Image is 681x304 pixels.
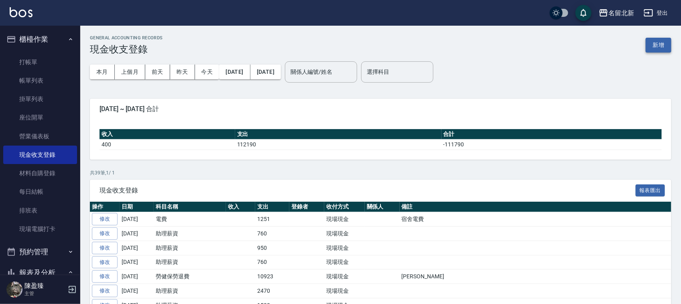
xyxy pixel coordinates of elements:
button: 登出 [640,6,671,20]
button: 預約管理 [3,241,77,262]
a: 每日結帳 [3,182,77,201]
button: 新增 [646,38,671,53]
td: 現場現金 [324,241,365,255]
td: 1251 [255,212,289,227]
a: 材料自購登錄 [3,164,77,182]
th: 收入 [226,202,255,212]
a: 現場電腦打卡 [3,220,77,238]
button: 本月 [90,65,115,79]
a: 修改 [92,256,118,269]
th: 操作 [90,202,120,212]
img: Person [6,282,22,298]
a: 現金收支登錄 [3,146,77,164]
button: 名留北新 [596,5,637,21]
a: 座位開單 [3,108,77,127]
span: 現金收支登錄 [100,186,636,195]
button: save [575,5,592,21]
td: 現場現金 [324,270,365,284]
th: 支出 [235,129,441,140]
button: [DATE] [219,65,250,79]
td: [PERSON_NAME] [400,270,671,284]
td: 2470 [255,284,289,298]
td: -111790 [441,139,662,150]
h5: 陳盈臻 [24,282,65,290]
a: 排班表 [3,201,77,220]
th: 登錄者 [289,202,324,212]
button: 櫃檯作業 [3,29,77,50]
th: 支出 [255,202,289,212]
td: 助理薪資 [154,227,226,241]
button: 前天 [145,65,170,79]
a: 修改 [92,285,118,297]
td: 宿舍電費 [400,212,671,227]
th: 科目名稱 [154,202,226,212]
th: 日期 [120,202,154,212]
div: 名留北新 [608,8,634,18]
td: 400 [100,139,235,150]
button: 昨天 [170,65,195,79]
td: 760 [255,255,289,270]
td: 現場現金 [324,255,365,270]
a: 修改 [92,213,118,225]
td: 助理薪資 [154,284,226,298]
a: 修改 [92,227,118,240]
td: [DATE] [120,227,154,241]
td: [DATE] [120,255,154,270]
td: 10923 [255,270,289,284]
span: [DATE] ~ [DATE] 合計 [100,105,662,113]
button: 上個月 [115,65,145,79]
td: 現場現金 [324,227,365,241]
td: 電費 [154,212,226,227]
th: 收付方式 [324,202,365,212]
td: 勞健保勞退費 [154,270,226,284]
td: [DATE] [120,270,154,284]
a: 報表匯出 [636,186,665,194]
button: [DATE] [250,65,281,79]
a: 修改 [92,242,118,254]
p: 共 39 筆, 1 / 1 [90,169,671,176]
td: 助理薪資 [154,255,226,270]
a: 帳單列表 [3,71,77,90]
th: 收入 [100,129,235,140]
td: 現場現金 [324,284,365,298]
td: 950 [255,241,289,255]
th: 備註 [400,202,671,212]
td: 760 [255,227,289,241]
a: 修改 [92,270,118,283]
td: [DATE] [120,241,154,255]
td: 112190 [235,139,441,150]
th: 合計 [441,129,662,140]
td: [DATE] [120,284,154,298]
td: [DATE] [120,212,154,227]
button: 報表匯出 [636,184,665,197]
h2: GENERAL ACCOUNTING RECORDS [90,35,163,41]
button: 報表及分析 [3,262,77,283]
td: 助理薪資 [154,241,226,255]
img: Logo [10,7,33,17]
a: 打帳單 [3,53,77,71]
td: 現場現金 [324,212,365,227]
a: 新增 [646,41,671,49]
a: 掛單列表 [3,90,77,108]
a: 營業儀表板 [3,127,77,146]
th: 關係人 [365,202,400,212]
h3: 現金收支登錄 [90,44,163,55]
button: 今天 [195,65,220,79]
p: 主管 [24,290,65,297]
